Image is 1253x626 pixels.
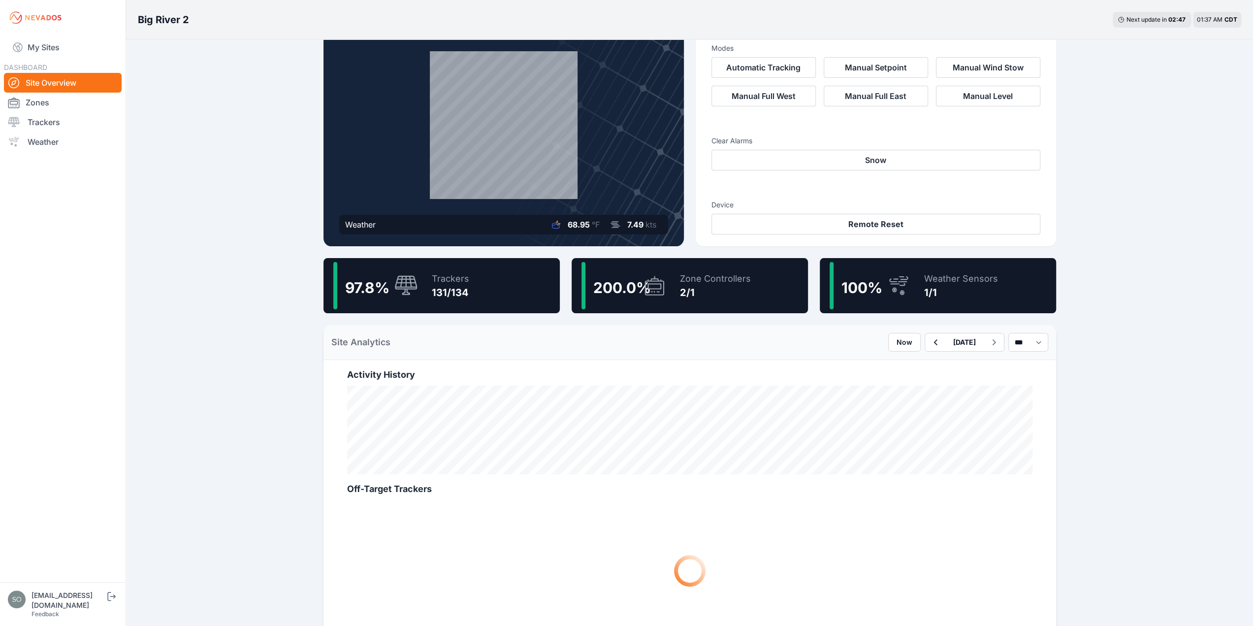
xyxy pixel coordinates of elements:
button: Remote Reset [711,214,1040,234]
button: Manual Wind Stow [936,57,1040,78]
h2: Off-Target Trackers [347,482,1032,496]
button: Manual Full East [824,86,928,106]
h3: Modes [711,43,734,53]
div: Weather [345,219,376,231]
button: Manual Setpoint [824,57,928,78]
div: Trackers [432,272,469,286]
span: 01:37 AM [1197,16,1222,23]
h2: Activity History [347,368,1032,382]
span: 7.49 [627,220,643,230]
span: 200.0 % [593,279,651,297]
div: 2/1 [680,286,751,299]
span: kts [645,220,656,230]
div: [EMAIL_ADDRESS][DOMAIN_NAME] [32,591,105,610]
span: 68.95 [568,220,590,230]
h3: Device [711,200,1040,210]
h3: Big River 2 [138,13,189,27]
h2: Site Analytics [331,335,390,349]
span: 100 % [841,279,882,297]
span: Next update in [1126,16,1167,23]
span: 97.8 % [345,279,389,297]
img: Nevados [8,10,63,26]
a: Site Overview [4,73,122,93]
a: Zones [4,93,122,112]
button: Snow [711,150,1040,170]
a: Feedback [32,610,59,618]
a: Trackers [4,112,122,132]
div: Weather Sensors [924,272,998,286]
button: Manual Level [936,86,1040,106]
span: CDT [1224,16,1237,23]
span: °F [592,220,600,230]
button: [DATE] [945,333,984,351]
a: Weather [4,132,122,152]
div: 131/134 [432,286,469,299]
a: 97.8%Trackers131/134 [323,258,560,313]
a: My Sites [4,35,122,59]
a: 200.0%Zone Controllers2/1 [572,258,808,313]
button: Manual Full West [711,86,816,106]
span: DASHBOARD [4,63,47,71]
nav: Breadcrumb [138,7,189,33]
div: 02 : 47 [1168,16,1186,24]
button: Now [888,333,921,352]
div: 1/1 [924,286,998,299]
h3: Clear Alarms [711,136,1040,146]
button: Automatic Tracking [711,57,816,78]
img: solvocc@solvenergy.com [8,591,26,608]
a: 100%Weather Sensors1/1 [820,258,1056,313]
div: Zone Controllers [680,272,751,286]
